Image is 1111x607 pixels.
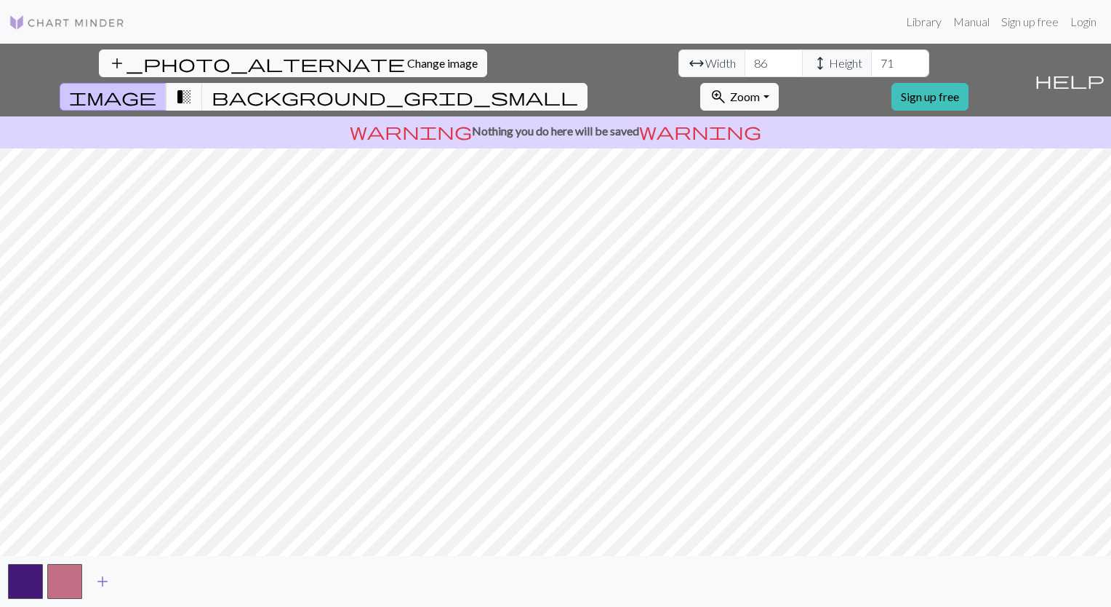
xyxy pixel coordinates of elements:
[6,122,1105,140] p: Nothing you do here will be saved
[69,87,156,107] span: image
[710,87,727,107] span: zoom_in
[829,55,862,72] span: Height
[995,7,1064,36] a: Sign up free
[705,55,736,72] span: Width
[947,7,995,36] a: Manual
[9,14,125,31] img: Logo
[1035,70,1104,90] span: help
[175,87,193,107] span: transition_fade
[639,121,761,141] span: warning
[84,568,121,595] button: Add color
[891,83,968,111] a: Sign up free
[730,90,760,103] span: Zoom
[94,571,111,592] span: add
[1064,7,1102,36] a: Login
[811,53,829,74] span: height
[900,7,947,36] a: Library
[99,49,487,77] button: Change image
[350,121,472,141] span: warning
[700,83,778,111] button: Zoom
[1028,44,1111,116] button: Help
[688,53,705,74] span: arrow_range
[407,56,478,70] span: Change image
[212,87,578,107] span: background_grid_small
[108,53,405,74] span: add_photo_alternate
